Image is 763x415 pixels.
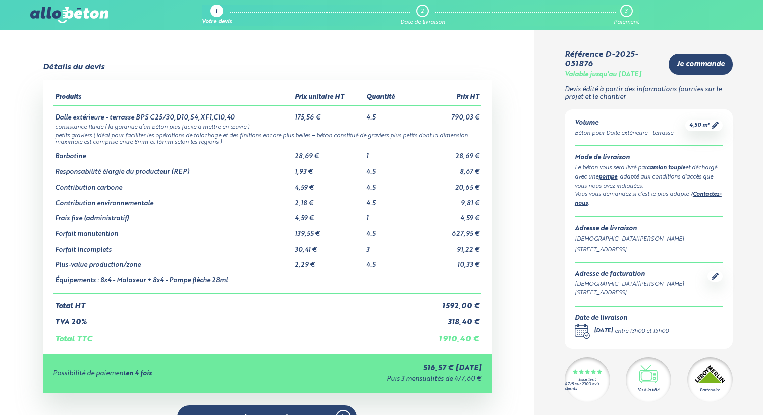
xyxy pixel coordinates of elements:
[413,161,481,176] td: 8,67 €
[594,327,613,336] div: [DATE]
[575,120,673,127] div: Volume
[575,315,669,322] div: Date de livraison
[413,254,481,269] td: 10,33 €
[413,207,481,223] td: 4,59 €
[293,254,364,269] td: 2,29 €
[293,192,364,208] td: 2,18 €
[53,293,413,311] td: Total HT
[53,223,293,239] td: Forfait manutention
[202,5,232,26] a: 1 Votre devis
[126,370,152,377] strong: en 4 fois
[677,60,725,69] span: Je commande
[413,293,481,311] td: 1 592,00 €
[53,239,293,254] td: Forfait Incomplets
[421,8,424,15] div: 2
[364,106,413,122] td: 4.5
[293,90,364,106] th: Prix unitaire HT
[575,246,723,254] div: [STREET_ADDRESS]
[364,161,413,176] td: 4.5
[565,50,661,69] div: Référence D-2025-051876
[673,376,752,404] iframe: Help widget launcher
[53,90,293,106] th: Produits
[271,376,481,383] div: Puis 3 mensualités de 477,60 €
[575,164,723,190] div: Le béton vous sera livré par et déchargé avec une , adapté aux conditions d'accès que vous nous a...
[53,310,413,327] td: TVA 20%
[271,364,481,373] div: 516,57 € [DATE]
[669,54,733,75] a: Je commande
[364,192,413,208] td: 4.5
[578,378,596,382] div: Excellent
[575,154,723,162] div: Mode de livraison
[615,327,669,336] div: entre 13h00 et 15h00
[625,8,627,15] div: 3
[598,174,617,180] a: pompe
[293,207,364,223] td: 4,59 €
[413,310,481,327] td: 318,40 €
[638,387,659,393] div: Vu à la télé
[53,269,293,293] td: Équipements : 8x4 - Malaxeur + 8x4 - Pompe flèche 28ml
[413,192,481,208] td: 9,81 €
[413,327,481,344] td: 1 910,40 €
[614,19,639,26] div: Paiement
[400,5,445,26] a: 2 Date de livraison
[364,254,413,269] td: 4.5
[413,176,481,192] td: 20,65 €
[413,90,481,106] th: Prix HT
[575,271,684,278] div: Adresse de facturation
[53,161,293,176] td: Responsabilité élargie du producteur (REP)
[293,239,364,254] td: 30,41 €
[53,176,293,192] td: Contribution carbone
[565,86,733,101] p: Devis édité à partir des informations fournies sur le projet et le chantier
[575,289,684,298] div: [STREET_ADDRESS]
[202,19,232,26] div: Votre devis
[364,207,413,223] td: 1
[413,106,481,122] td: 790,03 €
[413,239,481,254] td: 91,22 €
[53,254,293,269] td: Plus-value production/zone
[30,7,108,23] img: allobéton
[53,370,271,378] div: Possibilité de paiement
[413,145,481,161] td: 28,69 €
[400,19,445,26] div: Date de livraison
[364,90,413,106] th: Quantité
[364,223,413,239] td: 4.5
[614,5,639,26] a: 3 Paiement
[215,9,217,15] div: 1
[575,129,673,138] div: Béton pour Dalle extérieure - terrasse
[413,223,481,239] td: 627,95 €
[43,63,104,72] div: Détails du devis
[575,235,723,244] div: [DEMOGRAPHIC_DATA][PERSON_NAME]
[364,145,413,161] td: 1
[575,225,723,233] div: Adresse de livraison
[565,71,641,79] div: Valable jusqu'au [DATE]
[594,327,669,336] div: -
[53,327,413,344] td: Total TTC
[293,176,364,192] td: 4,59 €
[565,382,610,391] div: 4.7/5 sur 2300 avis clients
[293,161,364,176] td: 1,93 €
[364,239,413,254] td: 3
[647,165,685,171] a: camion toupie
[575,190,723,208] div: Vous vous demandez si c’est le plus adapté ? .
[293,106,364,122] td: 175,56 €
[53,122,481,131] td: consistance fluide ( la garantie d’un béton plus facile à mettre en œuvre )
[575,280,684,289] div: [DEMOGRAPHIC_DATA][PERSON_NAME]
[293,145,364,161] td: 28,69 €
[364,176,413,192] td: 4.5
[53,192,293,208] td: Contribution environnementale
[53,106,293,122] td: Dalle extérieure - terrasse BPS C25/30,D10,S4,XF1,Cl0,40
[53,207,293,223] td: Frais fixe (administratif)
[53,131,481,146] td: petits graviers ( idéal pour faciliter les opérations de talochage et des finitions encore plus b...
[53,145,293,161] td: Barbotine
[293,223,364,239] td: 139,55 €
